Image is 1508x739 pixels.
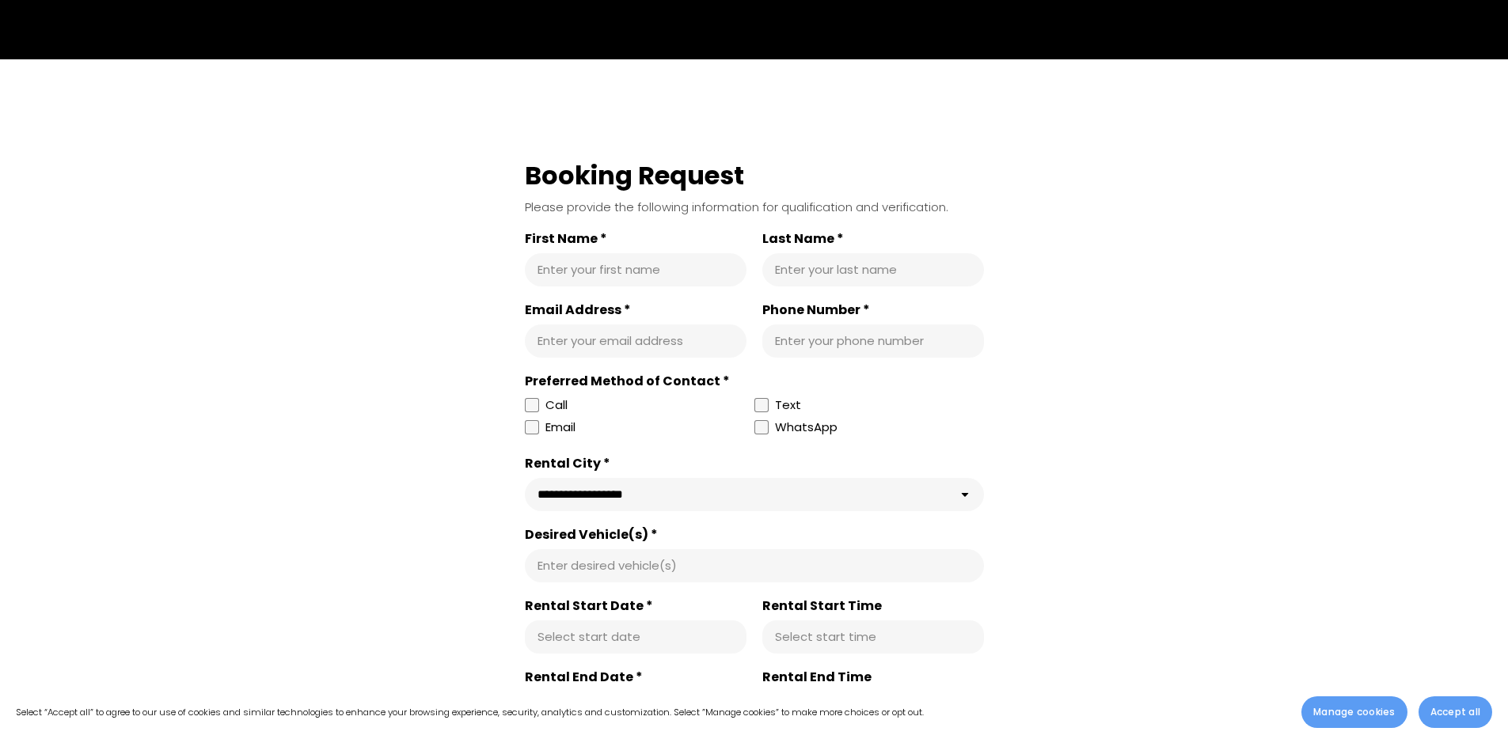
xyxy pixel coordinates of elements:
[775,418,838,440] div: WhatsApp
[762,598,984,614] label: Rental Start Time
[525,669,746,685] label: Rental End Date *
[525,159,984,192] div: Booking Request
[525,373,984,389] div: Preferred Method of Contact *
[1419,696,1492,728] button: Accept all
[537,262,734,278] input: First Name *
[762,302,984,318] label: Phone Number *
[525,199,984,215] div: Please provide the following information for qualification and verification.
[762,231,984,247] label: Last Name *
[16,704,924,721] p: Select “Accept all” to agree to our use of cookies and similar technologies to enhance your brows...
[545,396,568,415] div: Call
[537,333,734,349] input: Email Address *
[545,418,575,437] div: Email
[525,302,746,318] label: Email Address *
[525,231,746,247] label: First Name *
[525,527,984,543] label: Desired Vehicle(s) *
[1313,705,1395,719] span: Manage cookies
[537,558,971,574] input: Desired Vehicle(s) *
[525,598,746,614] label: Rental Start Date *
[775,396,801,415] div: Text
[762,669,984,685] label: Rental End Time
[525,478,984,511] select: Rental City *
[525,456,984,472] div: Rental City *
[775,262,971,278] input: Last Name *
[1430,705,1480,719] span: Accept all
[1301,696,1407,728] button: Manage cookies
